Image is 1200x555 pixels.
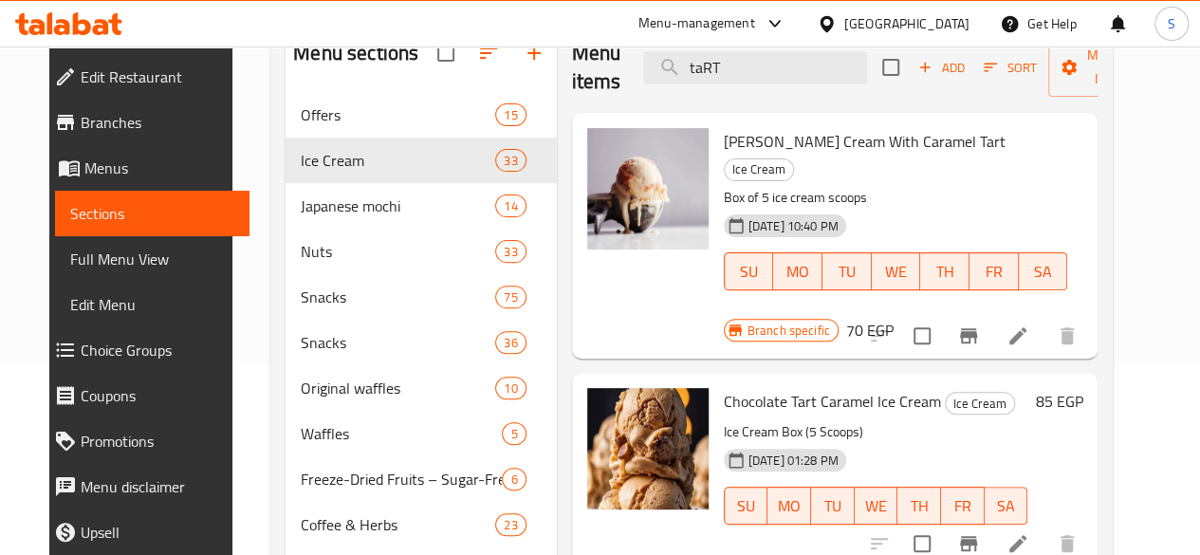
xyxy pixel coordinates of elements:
div: Ice Cream [724,158,794,181]
span: 14 [496,197,525,215]
a: Upsell [39,509,249,555]
button: TH [920,252,969,290]
div: items [502,468,526,490]
div: items [495,149,526,172]
div: Ice Cream [945,392,1015,415]
button: Branch-specific-item [946,313,991,359]
span: Nuts [301,240,495,263]
span: 75 [496,288,525,306]
button: WE [855,487,898,525]
button: FR [941,487,985,525]
span: Coffee & Herbs [301,513,495,536]
button: SA [985,487,1028,525]
button: SA [1019,252,1068,290]
span: Menus [84,157,234,179]
a: Full Menu View [55,236,249,282]
span: 33 [496,152,525,170]
span: [DATE] 01:28 PM [741,452,846,470]
span: TH [905,492,933,520]
span: Freeze-Dried Fruits – Sugar-Free [301,468,502,490]
span: [PERSON_NAME] Cream With Caramel Tart [724,127,1006,156]
button: MO [773,252,822,290]
span: Ice Cream [301,149,495,172]
p: Ice Cream Box (5 Scoops) [724,420,1028,444]
a: Promotions [39,418,249,464]
a: Sections [55,191,249,236]
span: Upsell [81,521,234,544]
div: Offers [301,103,495,126]
button: Manage items [1048,38,1175,97]
span: MO [775,492,803,520]
span: Sections [70,202,234,225]
div: items [495,194,526,217]
h2: Menu sections [293,39,418,67]
img: Chocolate Tart Caramel Ice Cream [587,388,709,509]
button: SU [724,487,768,525]
span: Branch specific [740,322,838,340]
span: [DATE] 10:40 PM [741,217,846,235]
div: items [495,513,526,536]
div: Snacks36 [286,320,556,365]
span: 36 [496,334,525,352]
div: Menu-management [638,12,755,35]
button: TH [897,487,941,525]
span: Japanese mochi [301,194,495,217]
a: Coupons [39,373,249,418]
div: Ice Cream33 [286,138,556,183]
span: TH [928,258,962,286]
span: WE [879,258,914,286]
span: Ice Cream [725,158,793,180]
span: Snacks [301,331,495,354]
h6: 70 EGP [846,317,894,343]
button: TU [811,487,855,525]
span: FR [977,258,1011,286]
span: Waffles [301,422,502,445]
div: Waffles5 [286,411,556,456]
span: Manage items [1063,44,1160,91]
div: items [495,103,526,126]
span: SA [992,492,1021,520]
button: FR [969,252,1019,290]
span: Chocolate Tart Caramel Ice Cream [724,387,941,416]
span: Sort [984,57,1036,79]
button: MO [767,487,811,525]
div: items [495,286,526,308]
span: 10 [496,379,525,398]
span: MO [781,258,815,286]
a: Menu disclaimer [39,464,249,509]
div: Offers15 [286,92,556,138]
div: items [495,331,526,354]
button: TU [822,252,872,290]
span: S [1168,13,1175,34]
span: FR [949,492,977,520]
div: Nuts33 [286,229,556,274]
a: Menus [39,145,249,191]
span: Select all sections [426,33,466,73]
span: Original waffles [301,377,495,399]
span: Branches [81,111,234,134]
div: [GEOGRAPHIC_DATA] [844,13,969,34]
span: Sort sections [466,30,511,76]
a: Edit Menu [55,282,249,327]
a: Branches [39,100,249,145]
div: Original waffles10 [286,365,556,411]
span: TU [830,258,864,286]
span: 33 [496,243,525,261]
h2: Menu items [572,39,621,96]
span: Edit Menu [70,293,234,316]
span: 15 [496,106,525,124]
span: 23 [496,516,525,534]
span: 6 [503,471,525,489]
div: Snacks75 [286,274,556,320]
span: Coupons [81,384,234,407]
div: Snacks [301,286,495,308]
div: items [495,240,526,263]
span: Promotions [81,430,234,453]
